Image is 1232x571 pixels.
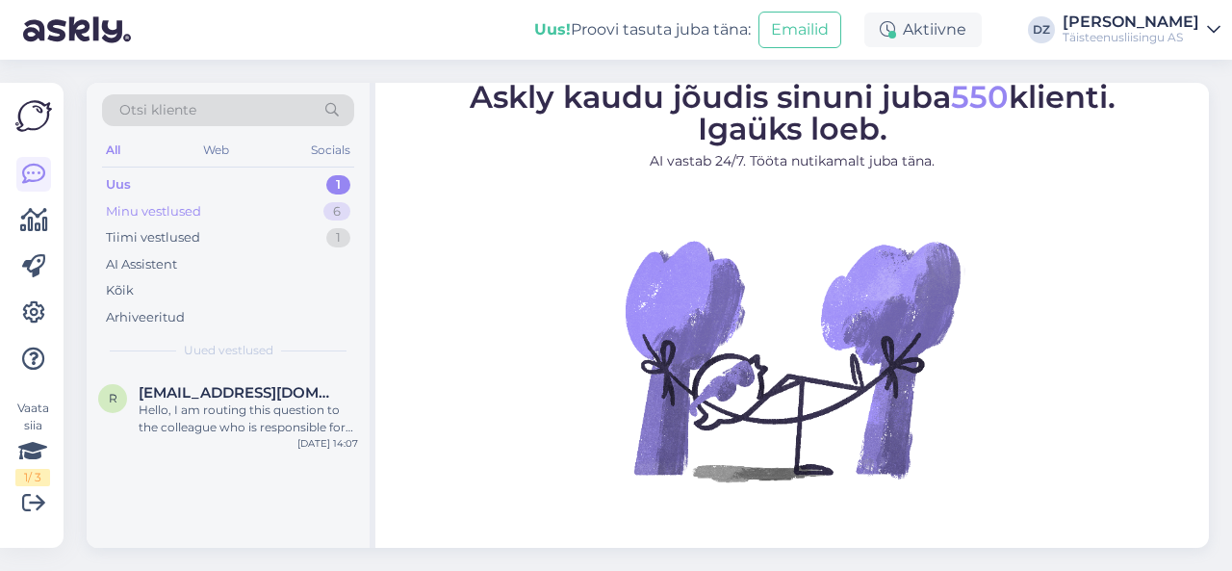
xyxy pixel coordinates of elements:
[534,18,751,41] div: Proovi tasuta juba täna:
[106,175,131,195] div: Uus
[326,228,350,247] div: 1
[307,138,354,163] div: Socials
[102,138,124,163] div: All
[619,187,965,533] img: No Chat active
[15,469,50,486] div: 1 / 3
[297,436,358,451] div: [DATE] 14:07
[106,255,177,274] div: AI Assistent
[951,78,1009,116] span: 550
[323,202,350,221] div: 6
[758,12,841,48] button: Emailid
[1028,16,1055,43] div: DZ
[106,228,200,247] div: Tiimi vestlused
[109,391,117,405] span: r
[534,20,571,39] b: Uus!
[326,175,350,195] div: 1
[1063,14,1199,30] div: [PERSON_NAME]
[470,151,1116,171] p: AI vastab 24/7. Tööta nutikamalt juba täna.
[15,98,52,134] img: Askly Logo
[139,402,358,436] div: Hello, I am routing this question to the colleague who is responsible for this topic. The reply m...
[1063,14,1220,45] a: [PERSON_NAME]Täisteenusliisingu AS
[119,100,196,120] span: Otsi kliente
[864,13,982,47] div: Aktiivne
[470,78,1116,147] span: Askly kaudu jõudis sinuni juba klienti. Igaüks loeb.
[15,400,50,486] div: Vaata siia
[1063,30,1199,45] div: Täisteenusliisingu AS
[199,138,233,163] div: Web
[106,308,185,327] div: Arhiveeritud
[106,202,201,221] div: Minu vestlused
[139,384,339,402] span: rimantasbru@gmail.com
[184,342,273,359] span: Uued vestlused
[106,281,134,300] div: Kõik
